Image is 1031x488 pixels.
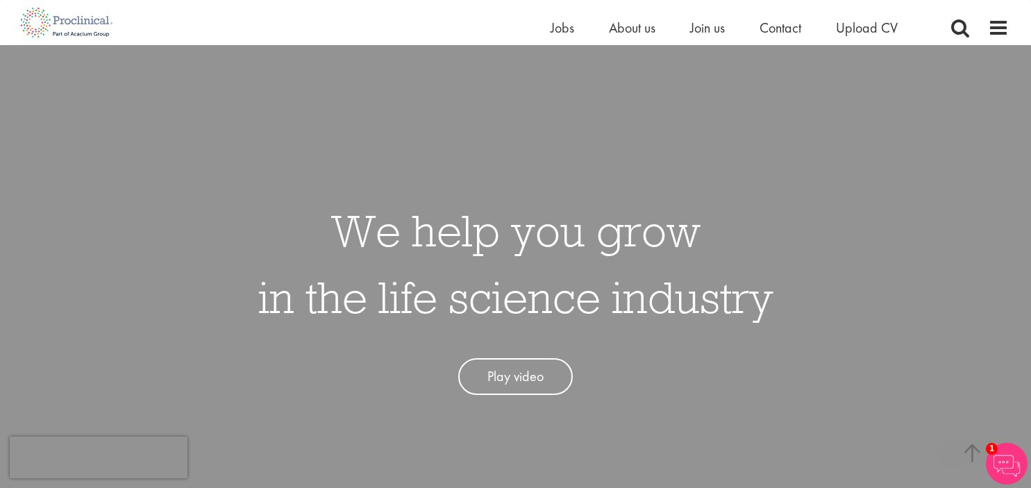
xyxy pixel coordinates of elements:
[836,19,898,37] a: Upload CV
[609,19,655,37] a: About us
[458,358,573,395] a: Play video
[258,197,773,330] h1: We help you grow in the life science industry
[986,443,998,455] span: 1
[551,19,574,37] a: Jobs
[690,19,725,37] a: Join us
[760,19,801,37] a: Contact
[986,443,1028,485] img: Chatbot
